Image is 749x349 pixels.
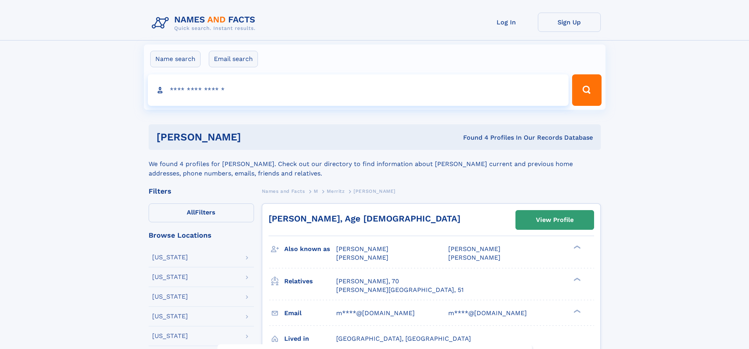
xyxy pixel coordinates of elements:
div: ❯ [572,277,581,282]
div: View Profile [536,211,574,229]
a: [PERSON_NAME], 70 [336,277,399,286]
span: [PERSON_NAME] [353,188,396,194]
div: ❯ [572,245,581,250]
a: [PERSON_NAME], Age [DEMOGRAPHIC_DATA] [269,214,460,223]
span: [PERSON_NAME] [336,245,388,253]
div: [US_STATE] [152,313,188,319]
input: search input [148,74,569,106]
button: Search Button [572,74,601,106]
span: [PERSON_NAME] [448,245,501,253]
span: [PERSON_NAME] [336,254,388,261]
span: M [314,188,318,194]
a: Log In [475,13,538,32]
h3: Lived in [284,332,336,345]
div: ❯ [572,308,581,314]
a: Names and Facts [262,186,305,196]
div: [US_STATE] [152,274,188,280]
h3: Also known as [284,242,336,256]
div: Found 4 Profiles In Our Records Database [352,133,593,142]
span: All [187,209,195,216]
img: Logo Names and Facts [149,13,262,34]
a: [PERSON_NAME][GEOGRAPHIC_DATA], 51 [336,286,464,294]
div: Browse Locations [149,232,254,239]
a: Sign Up [538,13,601,32]
h1: [PERSON_NAME] [156,132,352,142]
label: Name search [150,51,201,67]
div: [US_STATE] [152,254,188,260]
span: [GEOGRAPHIC_DATA], [GEOGRAPHIC_DATA] [336,335,471,342]
span: Merritz [327,188,344,194]
div: [US_STATE] [152,294,188,300]
label: Filters [149,203,254,222]
h3: Email [284,307,336,320]
a: Merritz [327,186,344,196]
a: View Profile [516,211,594,229]
h3: Relatives [284,275,336,288]
div: Filters [149,188,254,195]
a: M [314,186,318,196]
label: Email search [209,51,258,67]
span: [PERSON_NAME] [448,254,501,261]
div: [US_STATE] [152,333,188,339]
div: We found 4 profiles for [PERSON_NAME]. Check out our directory to find information about [PERSON_... [149,150,601,178]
